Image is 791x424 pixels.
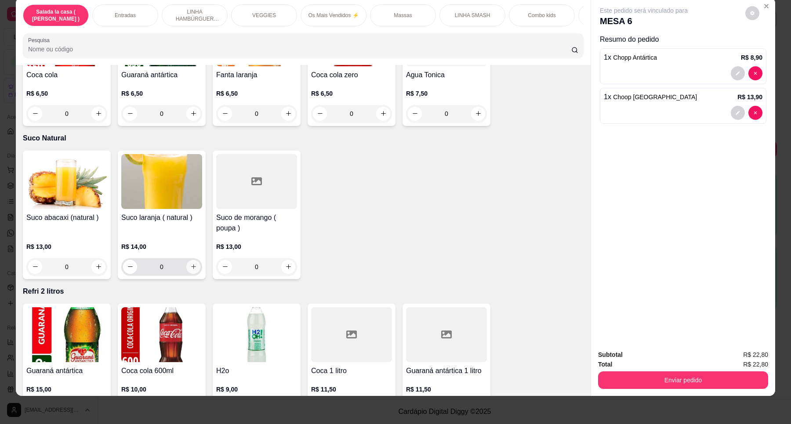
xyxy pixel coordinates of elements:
p: Suco Natural [23,133,584,144]
img: product-image [121,307,202,362]
img: product-image [26,307,107,362]
h4: Guaraná antártica [121,70,202,80]
button: decrease-product-quantity [28,260,42,274]
p: R$ 14,00 [121,242,202,251]
p: LINHA HAMBÚRGUER ANGUS [169,8,220,22]
p: R$ 6,50 [121,89,202,98]
h4: Coca cola 600ml [121,366,202,376]
p: 1 x [604,52,657,63]
h4: Suco abacaxi (natural ) [26,212,107,223]
label: Pesquisa [28,36,53,44]
p: Combo kids [528,12,555,19]
p: R$ 6,50 [311,89,392,98]
button: decrease-product-quantity [123,107,137,121]
button: decrease-product-quantity [218,107,232,121]
button: decrease-product-quantity [408,107,422,121]
p: Entradas [115,12,136,19]
p: Resumo do pedido [600,34,766,45]
input: Pesquisa [28,45,571,54]
p: R$ 11,50 [406,385,487,394]
button: decrease-product-quantity [731,106,745,120]
p: R$ 15,00 [26,385,107,394]
button: increase-product-quantity [281,107,295,121]
h4: Guaraná antártica 1 litro [406,366,487,376]
p: R$ 7,50 [406,89,487,98]
p: R$ 6,50 [216,89,297,98]
img: product-image [121,154,202,209]
strong: Subtotal [598,351,623,358]
p: Salada la casa ( [PERSON_NAME] ) [30,8,81,22]
button: increase-product-quantity [281,260,295,274]
p: R$ 8,90 [741,53,762,62]
button: decrease-product-quantity [218,260,232,274]
p: R$ 13,00 [216,242,297,251]
button: decrease-product-quantity [731,66,745,80]
span: R$ 22,80 [743,359,768,369]
h4: Guaraná antártica [26,366,107,376]
p: VEGGIES [252,12,276,19]
p: LINHA SMASH [455,12,490,19]
p: 1 x [604,92,697,102]
p: R$ 9,00 [216,385,297,394]
h4: Suco de morango ( poupa ) [216,212,297,234]
button: increase-product-quantity [91,107,105,121]
button: increase-product-quantity [186,260,200,274]
button: increase-product-quantity [186,107,200,121]
h4: Coca 1 litro [311,366,392,376]
img: product-image [216,307,297,362]
strong: Total [598,361,612,368]
img: product-image [26,154,107,209]
p: R$ 6,50 [26,89,107,98]
button: decrease-product-quantity [313,107,327,121]
button: decrease-product-quantity [123,260,137,274]
p: R$ 11,50 [311,385,392,394]
p: MESA 6 [600,15,688,27]
span: R$ 22,80 [743,350,768,359]
p: R$ 13,00 [26,242,107,251]
h4: Suco laranja ( natural ) [121,212,202,223]
button: increase-product-quantity [376,107,390,121]
h4: Coca cola zero [311,70,392,80]
button: increase-product-quantity [91,260,105,274]
p: Refri 2 litros [23,286,584,297]
h4: H2o [216,366,297,376]
h4: Agua Tonica [406,70,487,80]
p: Os Mais Vendidos ⚡️ [308,12,359,19]
p: Massas [394,12,412,19]
button: Enviar pedido [598,371,768,389]
button: decrease-product-quantity [748,66,762,80]
button: decrease-product-quantity [748,106,762,120]
h4: Fanta laranja [216,70,297,80]
p: R$ 13,90 [737,93,762,101]
span: Choop [GEOGRAPHIC_DATA] [613,93,697,101]
button: decrease-product-quantity [745,6,759,20]
p: Este pedido será vinculado para [600,6,688,15]
p: R$ 10,00 [121,385,202,394]
button: decrease-product-quantity [28,107,42,121]
button: increase-product-quantity [471,107,485,121]
span: Chopp Antártica [613,54,657,61]
h4: Coca cola [26,70,107,80]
